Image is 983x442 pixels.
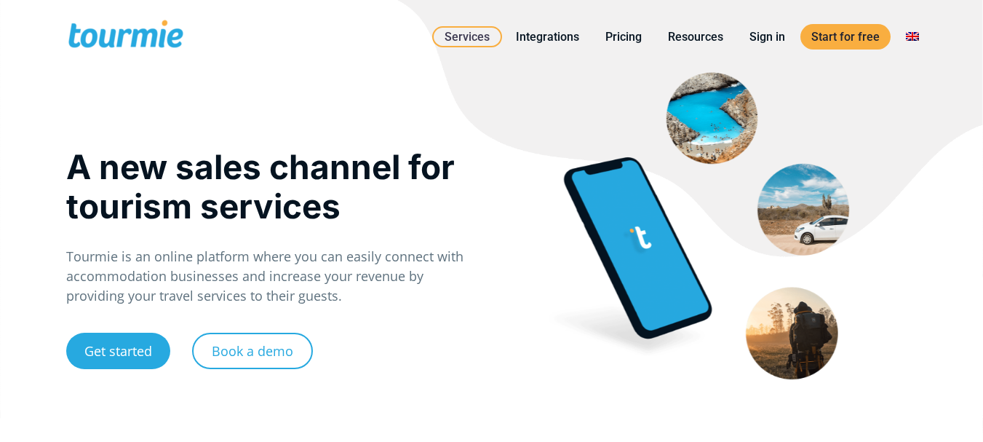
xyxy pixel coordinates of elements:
a: Get started [66,333,170,369]
a: Sign in [739,28,796,46]
a: Start for free [800,24,891,50]
a: Pricing [594,28,653,46]
a: Resources [657,28,734,46]
a: Services [432,26,502,47]
a: Integrations [505,28,590,46]
a: Book a demo [192,333,313,369]
h1: A new sales channel for tourism services [66,147,477,226]
p: Tourmie is an online platform where you can easily connect with accommodation businesses and incr... [66,247,477,306]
